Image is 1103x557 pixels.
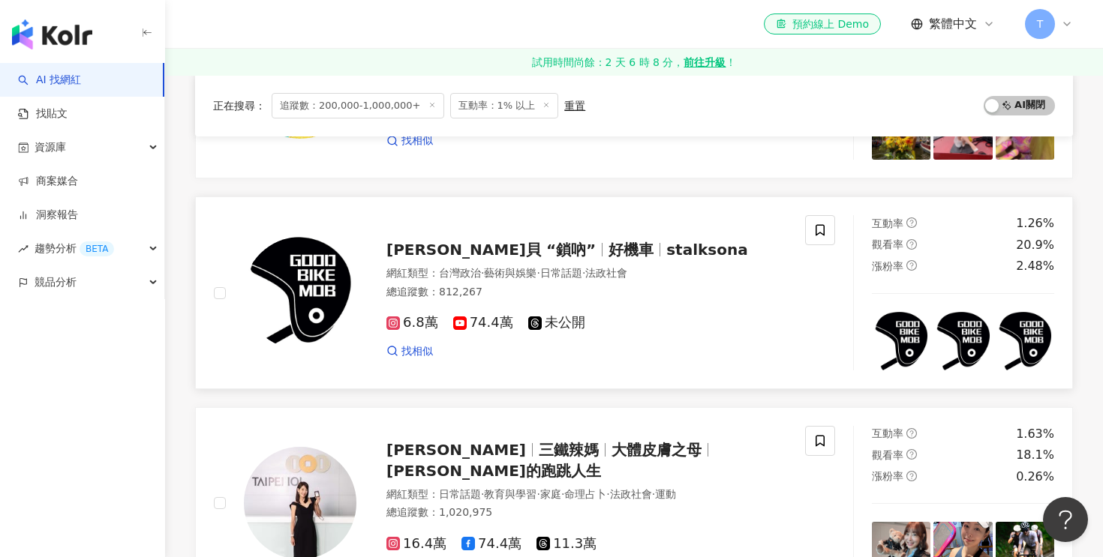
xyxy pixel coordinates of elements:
[18,73,81,88] a: searchAI 找網紅
[18,106,68,121] a: 找貼文
[764,13,881,34] a: 預約線上 Demo
[386,505,787,520] div: 總追蹤數 ： 1,020,975
[481,267,484,279] span: ·
[528,315,585,331] span: 未公開
[906,428,917,439] span: question-circle
[1016,469,1054,485] div: 0.26%
[564,100,585,112] div: 重置
[165,49,1103,76] a: 試用時間尚餘：2 天 6 時 8 分，前往升級！
[35,130,66,164] span: 資源庫
[536,488,539,500] span: ·
[244,237,356,349] img: KOL Avatar
[536,267,539,279] span: ·
[386,133,433,148] a: 找相似
[929,16,977,32] span: 繁體中文
[582,267,585,279] span: ·
[585,267,627,279] span: 法政社會
[18,174,78,189] a: 商案媒合
[540,267,582,279] span: 日常話題
[1037,16,1044,32] span: T
[776,16,869,31] div: 預約線上 Demo
[213,100,266,112] span: 正在搜尋 ：
[386,441,526,459] span: [PERSON_NAME]
[652,488,655,500] span: ·
[439,267,481,279] span: 台灣政治
[996,312,1054,370] img: post-image
[1016,237,1054,253] div: 20.9%
[1016,215,1054,232] div: 1.26%
[439,488,481,500] span: 日常話題
[872,238,903,250] span: 觀看率
[1016,426,1054,442] div: 1.63%
[450,93,559,118] span: 互動率：1% 以上
[401,133,433,148] span: 找相似
[933,312,992,370] img: post-image
[906,260,917,271] span: question-circle
[684,55,726,70] strong: 前往升級
[481,488,484,500] span: ·
[453,315,513,331] span: 74.4萬
[80,241,114,256] div: BETA
[872,449,903,461] span: 觀看率
[386,487,787,502] div: 網紅類型 ：
[1043,497,1088,542] iframe: Help Scout Beacon - Open
[539,441,599,459] span: 三鐵辣媽
[906,471,917,481] span: question-circle
[540,488,561,500] span: 家庭
[386,315,438,331] span: 6.8萬
[536,536,597,552] span: 11.3萬
[872,260,903,272] span: 漲粉率
[386,266,787,281] div: 網紅類型 ：
[386,285,787,300] div: 總追蹤數 ： 812,267
[610,488,652,500] span: 法政社會
[872,217,903,229] span: 互動率
[1016,447,1054,463] div: 18.1%
[18,208,78,223] a: 洞察報告
[872,470,903,482] span: 漲粉率
[484,488,536,500] span: 教育與學習
[386,241,596,259] span: [PERSON_NAME]貝 “鎖吶”
[195,196,1073,389] a: KOL Avatar[PERSON_NAME]貝 “鎖吶”好機車stalksona網紅類型：台灣政治·藝術與娛樂·日常話題·法政社會總追蹤數：812,2676.8萬74.4萬未公開找相似互動率q...
[18,244,29,254] span: rise
[35,232,114,265] span: 趨勢分析
[12,19,92,49] img: logo
[1016,258,1054,274] div: 2.48%
[666,241,748,259] span: stalksona
[564,488,606,500] span: 命理占卜
[872,312,930,370] img: post-image
[386,462,601,480] span: [PERSON_NAME]的跑跳人生
[484,267,536,279] span: 藝術與娛樂
[906,239,917,250] span: question-circle
[906,449,917,460] span: question-circle
[655,488,676,500] span: 運動
[906,217,917,228] span: question-circle
[612,441,702,459] span: 大體皮膚之母
[386,344,433,359] a: 找相似
[35,265,77,299] span: 競品分析
[561,488,564,500] span: ·
[401,344,433,359] span: 找相似
[272,93,444,118] span: 追蹤數：200,000-1,000,000+
[609,241,654,259] span: 好機車
[606,488,609,500] span: ·
[386,536,446,552] span: 16.4萬
[872,427,903,439] span: 互動率
[461,536,521,552] span: 74.4萬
